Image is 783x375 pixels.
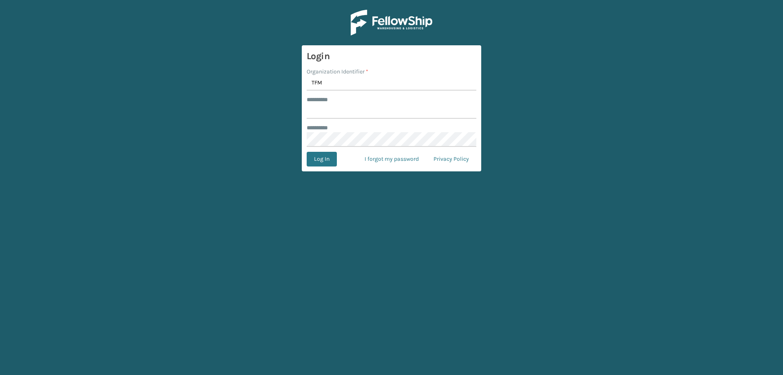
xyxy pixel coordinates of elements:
label: Organization Identifier [307,67,368,76]
h3: Login [307,50,476,62]
a: Privacy Policy [426,152,476,166]
button: Log In [307,152,337,166]
img: Logo [351,10,432,36]
a: I forgot my password [357,152,426,166]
